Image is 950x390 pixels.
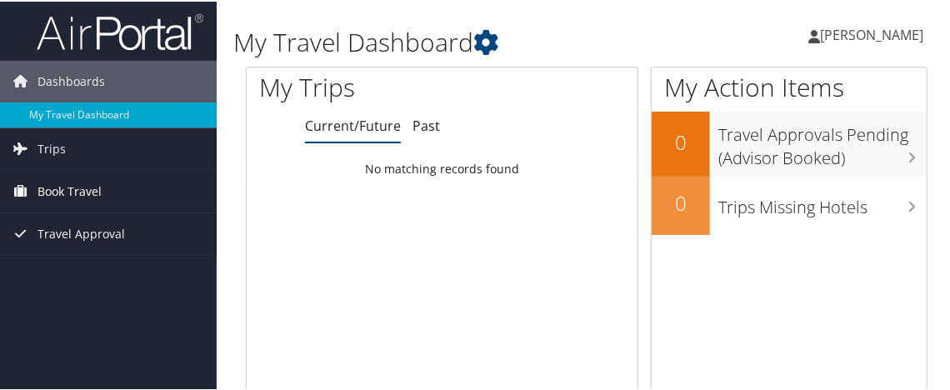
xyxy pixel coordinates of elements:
a: Current/Future [305,115,401,133]
span: [PERSON_NAME] [820,24,923,42]
a: 0Travel Approvals Pending (Advisor Booked) [652,110,927,174]
h1: My Trips [259,68,462,103]
a: 0Trips Missing Hotels [652,175,927,233]
span: Dashboards [37,59,105,101]
span: Book Travel [37,169,102,211]
h3: Travel Approvals Pending (Advisor Booked) [718,113,927,168]
h1: My Action Items [652,68,927,103]
a: Past [412,115,440,133]
td: No matching records found [247,152,637,182]
span: Travel Approval [37,212,125,253]
h2: 0 [652,127,710,155]
h2: 0 [652,187,710,216]
img: airportal-logo.png [37,11,203,50]
span: Trips [37,127,66,168]
a: [PERSON_NAME] [808,8,940,58]
h1: My Travel Dashboard [233,23,704,58]
h3: Trips Missing Hotels [718,186,927,217]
